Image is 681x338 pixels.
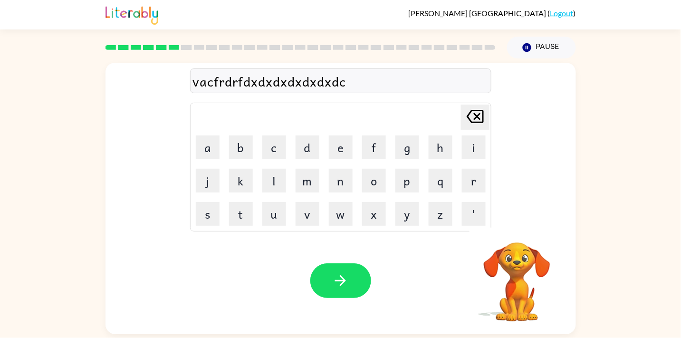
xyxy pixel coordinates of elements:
[329,169,353,193] button: n
[395,169,419,193] button: p
[507,37,576,58] button: Pause
[262,169,286,193] button: l
[429,135,452,159] button: h
[196,135,220,159] button: a
[409,9,548,18] span: [PERSON_NAME] [GEOGRAPHIC_DATA]
[362,135,386,159] button: f
[429,169,452,193] button: q
[470,228,565,323] video: Your browser must support playing .mp4 files to use Literably. Please try using another browser.
[362,202,386,226] button: x
[329,202,353,226] button: w
[409,9,576,18] div: ( )
[550,9,574,18] a: Logout
[229,202,253,226] button: t
[429,202,452,226] button: z
[395,202,419,226] button: y
[296,202,319,226] button: v
[362,169,386,193] button: o
[462,135,486,159] button: i
[229,135,253,159] button: b
[196,169,220,193] button: j
[296,169,319,193] button: m
[329,135,353,159] button: e
[262,135,286,159] button: c
[462,202,486,226] button: '
[262,202,286,226] button: u
[196,202,220,226] button: s
[193,71,489,91] div: vacfrdrfdxdxdxdxdxdxdc
[106,4,158,25] img: Literably
[229,169,253,193] button: k
[462,169,486,193] button: r
[395,135,419,159] button: g
[296,135,319,159] button: d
